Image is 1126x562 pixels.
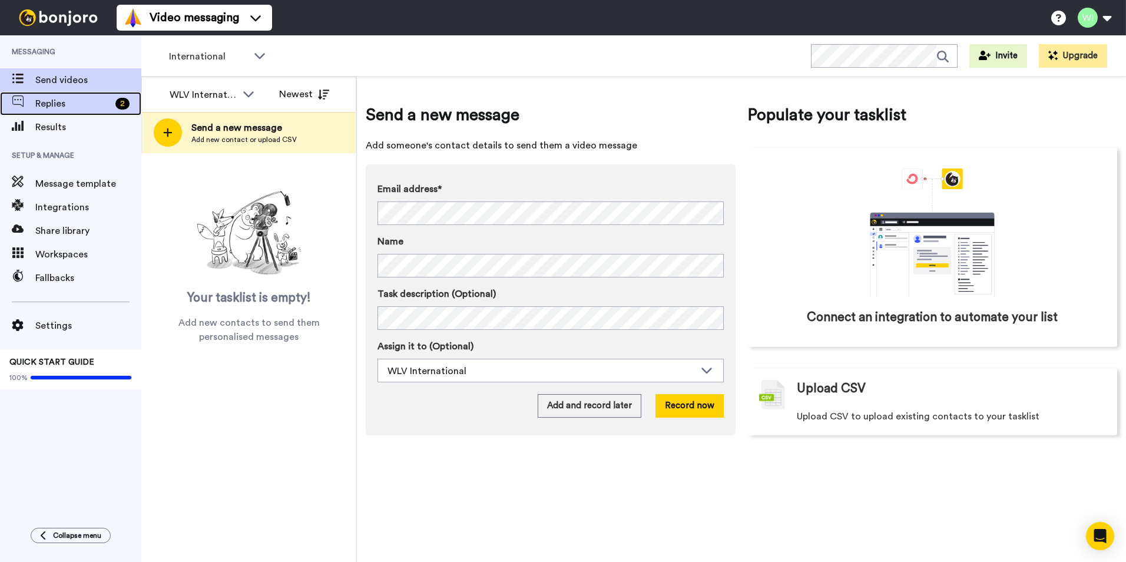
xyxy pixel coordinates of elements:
button: Newest [270,82,338,106]
span: Upload CSV [797,380,866,398]
div: Open Intercom Messenger [1086,522,1114,550]
span: Populate your tasklist [747,103,1117,127]
span: Send videos [35,73,141,87]
label: Assign it to (Optional) [377,339,724,353]
span: Add someone's contact details to send them a video message [366,138,736,153]
button: Add and record later [538,394,641,418]
span: Your tasklist is empty! [187,289,311,307]
span: Settings [35,319,141,333]
span: 100% [9,373,28,382]
label: Email address* [377,182,724,196]
span: Connect an integration to automate your list [807,309,1058,326]
span: QUICK START GUIDE [9,358,94,366]
div: WLV International [170,88,237,102]
span: Results [35,120,141,134]
span: International [169,49,248,64]
button: Upgrade [1039,44,1107,68]
div: 2 [115,98,130,110]
span: Message template [35,177,141,191]
span: Video messaging [150,9,239,26]
div: WLV International [388,364,695,378]
img: csv-grey.png [759,380,785,409]
span: Send a new message [191,121,297,135]
label: Task description (Optional) [377,287,724,301]
span: Add new contacts to send them personalised messages [159,316,339,344]
span: Name [377,234,403,249]
span: Upload CSV to upload existing contacts to your tasklist [797,409,1039,424]
img: bj-logo-header-white.svg [14,9,102,26]
span: Send a new message [366,103,736,127]
button: Invite [969,44,1027,68]
span: Fallbacks [35,271,141,285]
span: Replies [35,97,111,111]
span: Workspaces [35,247,141,262]
span: Collapse menu [53,531,101,540]
img: vm-color.svg [124,8,143,27]
button: Collapse menu [31,528,111,543]
img: ready-set-action.png [190,186,308,280]
button: Record now [655,394,724,418]
span: Share library [35,224,141,238]
div: animation [844,168,1021,297]
span: Add new contact or upload CSV [191,135,297,144]
span: Integrations [35,200,141,214]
